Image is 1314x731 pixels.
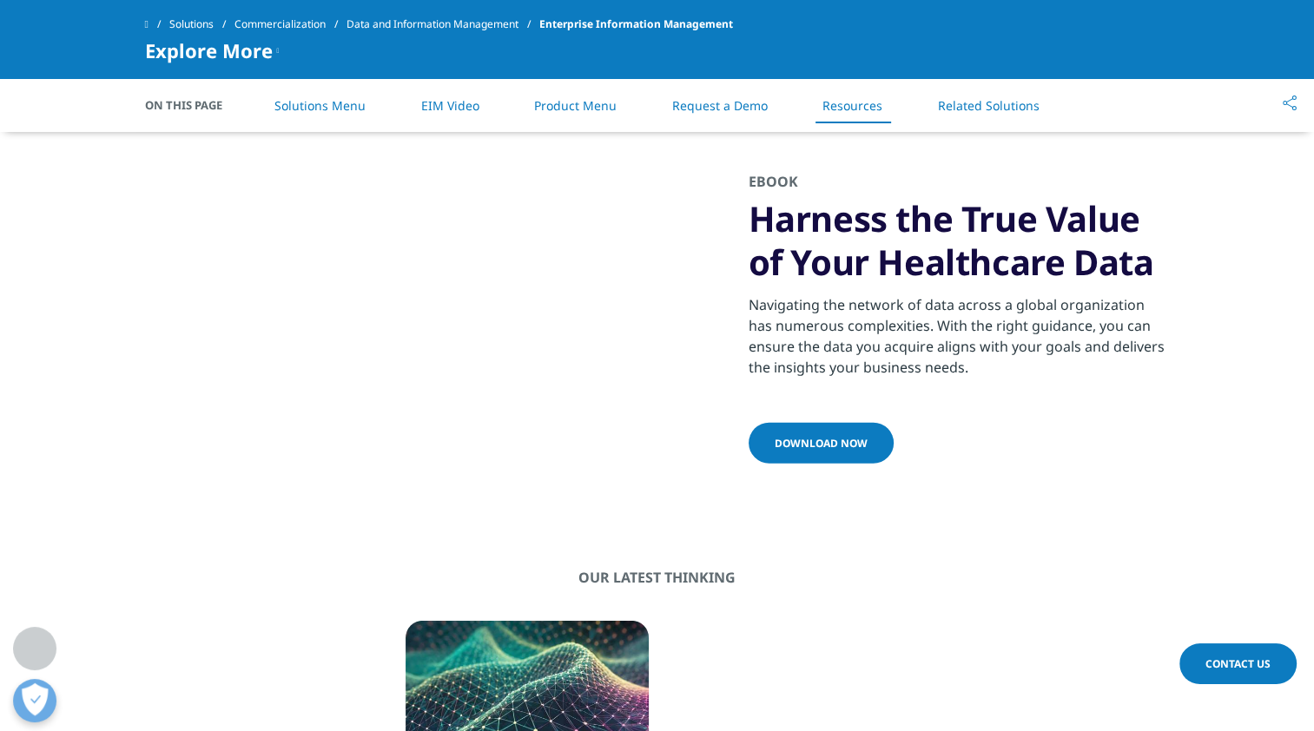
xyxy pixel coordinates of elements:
[145,96,241,114] span: On This Page
[347,9,539,40] a: Data and Information Management
[749,197,1170,284] h3: Harness the True Value of Your Healthcare Data
[534,97,617,114] a: Product Menu
[1179,643,1297,684] a: Contact Us
[169,9,234,40] a: Solutions
[145,569,1170,586] h2: Our Latest Thinking
[749,294,1170,388] p: Navigating the network of data across a global organization has numerous complexities. With the r...
[274,97,366,114] a: Solutions Menu
[234,9,347,40] a: Commercialization
[1205,656,1271,671] span: Contact Us
[749,423,894,464] a: DOWNLOAD NOW
[145,40,273,61] span: Explore More
[672,97,768,114] a: Request a Demo
[13,679,56,722] button: Open Preferences
[822,97,882,114] a: Resources
[938,97,1040,114] a: Related Solutions
[749,172,1170,197] h2: EBOOK
[539,9,733,40] span: Enterprise Information Management
[775,436,868,451] span: DOWNLOAD NOW
[421,97,479,114] a: EIM Video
